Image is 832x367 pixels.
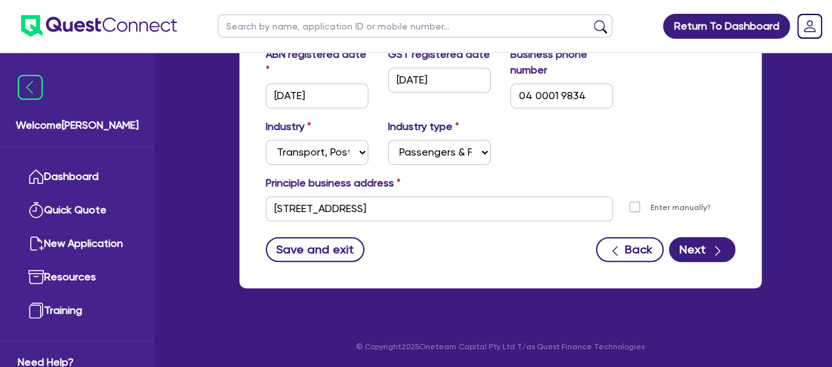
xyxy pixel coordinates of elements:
[266,119,311,135] label: Industry
[388,119,459,135] label: Industry type
[669,237,735,262] button: Next
[266,237,365,262] button: Save and exit
[18,160,137,194] a: Dashboard
[793,9,827,43] a: Dropdown toggle
[28,236,44,251] img: new-application
[663,14,790,39] a: Return To Dashboard
[510,47,613,78] label: Business phone number
[650,202,711,214] label: Enter manually?
[388,47,490,62] label: GST registered date
[28,202,44,218] img: quick-quote
[18,75,43,100] img: icon-menu-close
[266,83,368,108] input: DD / MM / YYYY
[18,194,137,227] a: Quick Quote
[266,175,401,191] label: Principle business address
[28,303,44,318] img: training
[388,68,491,93] input: DD / MM / YYYY
[16,118,139,133] span: Welcome [PERSON_NAME]
[21,15,177,37] img: quest-connect-logo-blue
[28,269,44,285] img: resources
[18,261,137,294] a: Resources
[18,294,137,328] a: Training
[596,237,664,262] button: Back
[266,47,368,78] label: ABN registered date
[230,341,771,353] p: © Copyright 2025 Oneteam Capital Pty Ltd T/as Quest Finance Technologies
[218,14,612,37] input: Search by name, application ID or mobile number...
[18,227,137,261] a: New Application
